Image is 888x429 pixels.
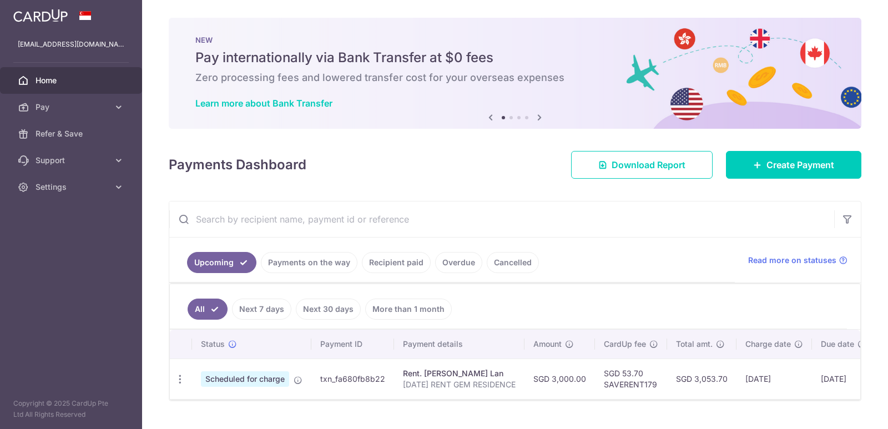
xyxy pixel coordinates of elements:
[748,255,847,266] a: Read more on statuses
[187,252,256,273] a: Upcoming
[524,359,595,399] td: SGD 3,000.00
[195,36,835,44] p: NEW
[195,49,835,67] h5: Pay internationally via Bank Transfer at $0 fees
[261,252,357,273] a: Payments on the way
[533,339,562,350] span: Amount
[676,339,713,350] span: Total amt.
[36,102,109,113] span: Pay
[821,339,854,350] span: Due date
[766,158,834,171] span: Create Payment
[311,359,394,399] td: txn_fa680fb8b22
[745,339,791,350] span: Charge date
[13,9,68,22] img: CardUp
[18,39,124,50] p: [EMAIL_ADDRESS][DOMAIN_NAME]
[36,155,109,166] span: Support
[201,371,289,387] span: Scheduled for charge
[36,128,109,139] span: Refer & Save
[188,299,228,320] a: All
[604,339,646,350] span: CardUp fee
[195,98,332,109] a: Learn more about Bank Transfer
[736,359,812,399] td: [DATE]
[36,75,109,86] span: Home
[169,18,861,129] img: Bank transfer banner
[595,359,667,399] td: SGD 53.70 SAVERENT179
[726,151,861,179] a: Create Payment
[169,201,834,237] input: Search by recipient name, payment id or reference
[195,71,835,84] h6: Zero processing fees and lowered transfer cost for your overseas expenses
[812,359,875,399] td: [DATE]
[232,299,291,320] a: Next 7 days
[403,368,516,379] div: Rent. [PERSON_NAME] Lan
[201,339,225,350] span: Status
[362,252,431,273] a: Recipient paid
[403,379,516,390] p: [DATE] RENT GEM RESIDENCE
[365,299,452,320] a: More than 1 month
[612,158,685,171] span: Download Report
[748,255,836,266] span: Read more on statuses
[394,330,524,359] th: Payment details
[169,155,306,175] h4: Payments Dashboard
[667,359,736,399] td: SGD 3,053.70
[487,252,539,273] a: Cancelled
[311,330,394,359] th: Payment ID
[296,299,361,320] a: Next 30 days
[571,151,713,179] a: Download Report
[435,252,482,273] a: Overdue
[36,181,109,193] span: Settings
